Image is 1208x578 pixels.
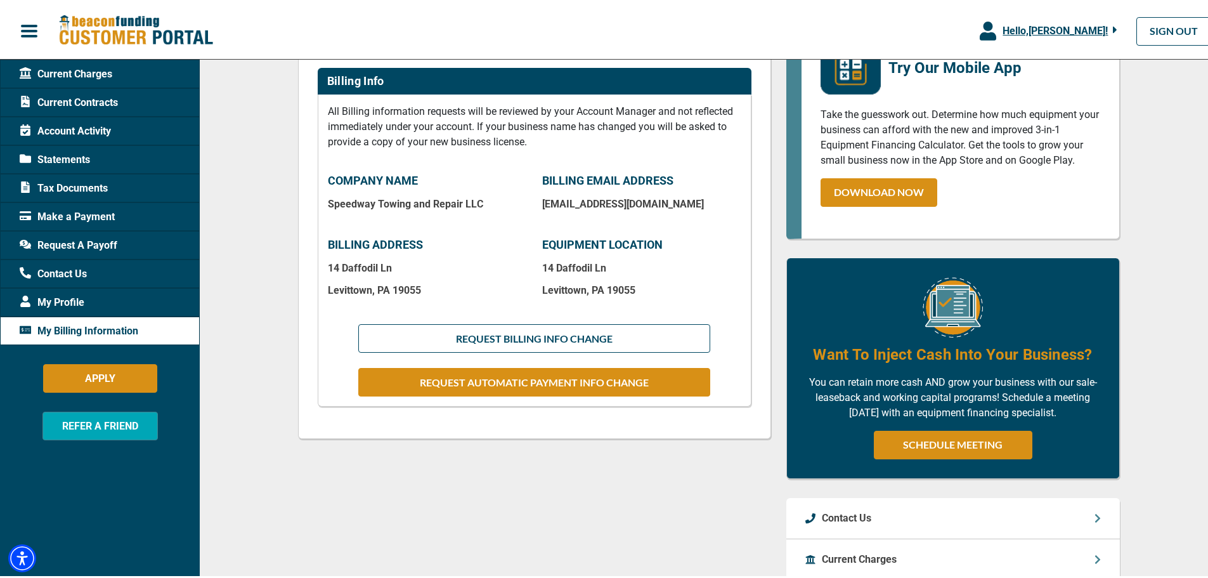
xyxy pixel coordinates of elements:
[328,102,741,147] p: All Billing information requests will be reviewed by your Account Manager and not reflected immed...
[1003,22,1108,34] span: Hello, [PERSON_NAME] !
[20,321,138,336] span: My Billing Information
[923,275,983,335] img: Equipment Financing Online Image
[874,428,1032,457] a: SCHEDULE MEETING
[542,282,741,294] p: Levittown , PA 19055
[42,409,158,438] button: REFER A FRIEND
[821,105,1100,166] p: Take the guesswork out. Determine how much equipment your business can afford with the new and im...
[20,292,84,308] span: My Profile
[58,12,213,44] img: Beacon Funding Customer Portal Logo
[821,176,937,204] a: DOWNLOAD NOW
[806,372,1100,418] p: You can retain more cash AND grow your business with our sale-leaseback and working capital progr...
[20,235,117,251] span: Request A Payoff
[328,282,527,294] p: Levittown , PA 19055
[20,93,118,108] span: Current Contracts
[20,264,87,279] span: Contact Us
[542,235,741,249] p: EQUIPMENT LOCATION
[328,195,527,207] p: Speedway Towing and Repair LLC
[542,171,741,185] p: BILLING EMAIL ADDRESS
[813,341,1092,363] h4: Want To Inject Cash Into Your Business?
[821,31,881,92] img: mobile-app-logo.png
[822,549,897,565] p: Current Charges
[328,171,527,185] p: COMPANY NAME
[43,362,157,390] button: APPLY
[888,54,1071,77] p: Try Our Mobile App
[20,64,112,79] span: Current Charges
[20,121,111,136] span: Account Activity
[328,259,527,272] p: 14 Daffodil Ln
[358,322,710,350] button: REQUEST BILLING INFO CHANGE
[20,178,108,194] span: Tax Documents
[358,365,710,394] button: REQUEST AUTOMATIC PAYMENT INFO CHANGE
[542,195,741,207] p: [EMAIL_ADDRESS][DOMAIN_NAME]
[822,508,871,523] p: Contact Us
[542,259,741,272] p: 14 Daffodil Ln
[20,207,115,222] span: Make a Payment
[327,72,384,86] h2: Billing Info
[20,150,90,165] span: Statements
[8,542,36,570] div: Accessibility Menu
[328,235,527,249] p: BILLING ADDRESS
